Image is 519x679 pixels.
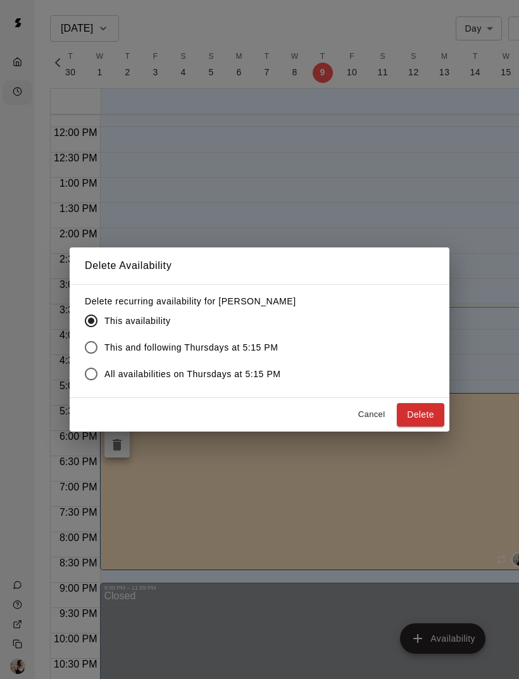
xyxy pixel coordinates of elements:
h2: Delete Availability [70,247,449,284]
label: Delete recurring availability for [PERSON_NAME] [85,295,296,308]
span: This availability [104,315,170,328]
span: All availabilities on Thursdays at 5:15 PM [104,368,281,381]
span: This and following Thursdays at 5:15 PM [104,341,278,354]
button: Delete [397,403,444,427]
button: Cancel [351,405,392,425]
